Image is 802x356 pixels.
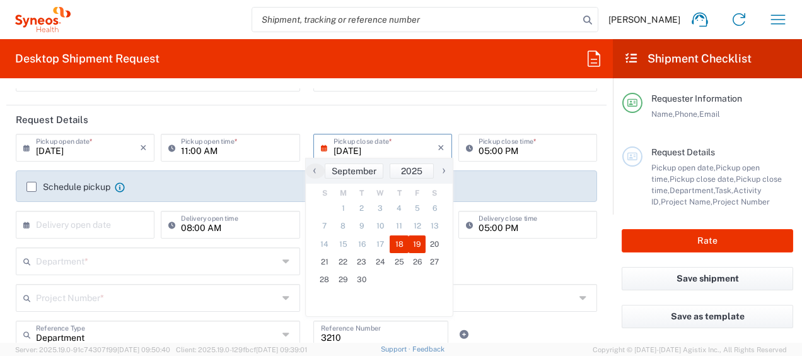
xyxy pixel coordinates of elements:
[315,235,334,253] span: 14
[390,235,409,253] span: 18
[315,217,334,235] span: 7
[712,197,770,206] span: Project Number
[390,217,409,235] span: 11
[334,271,353,288] span: 29
[390,187,409,199] th: weekday
[315,253,334,271] span: 21
[624,51,752,66] h2: Shipment Checklist
[661,197,712,206] span: Project Name,
[256,346,307,353] span: [DATE] 09:39:01
[434,163,453,178] span: ›
[306,163,453,179] bs-datepicker-navigation-view: ​ ​ ​
[352,235,371,253] span: 16
[381,345,412,353] a: Support
[371,199,390,217] span: 3
[622,305,793,328] button: Save as template
[305,163,324,178] span: ‹
[409,199,426,217] span: 5
[426,187,443,199] th: weekday
[622,267,793,290] button: Save shipment
[334,187,353,199] th: weekday
[434,163,453,179] button: ›
[315,271,334,288] span: 28
[438,138,445,158] i: ×
[334,217,353,235] span: 8
[140,138,147,158] i: ×
[16,114,88,126] h2: Request Details
[334,199,353,217] span: 1
[593,344,787,355] span: Copyright © [DATE]-[DATE] Agistix Inc., All Rights Reserved
[608,14,680,25] span: [PERSON_NAME]
[117,346,170,353] span: [DATE] 09:50:40
[371,217,390,235] span: 10
[426,217,443,235] span: 13
[305,158,453,317] bs-datepicker-container: calendar
[715,186,733,195] span: Task,
[352,271,371,288] span: 30
[252,8,579,32] input: Shipment, tracking or reference number
[306,163,325,179] button: ‹
[26,182,110,192] label: Schedule pickup
[401,166,422,176] span: 2025
[352,217,371,235] span: 9
[15,346,170,353] span: Server: 2025.19.0-91c74307f99
[699,109,720,119] span: Email
[315,187,334,199] th: weekday
[412,345,445,353] a: Feedback
[651,93,742,104] span: Requester Information
[371,253,390,271] span: 24
[622,229,793,252] button: Rate
[455,326,473,343] a: Add Reference
[409,253,426,271] span: 26
[675,109,699,119] span: Phone,
[670,186,715,195] span: Department,
[409,187,426,199] th: weekday
[334,253,353,271] span: 22
[390,253,409,271] span: 25
[390,199,409,217] span: 4
[426,199,443,217] span: 6
[409,217,426,235] span: 12
[352,253,371,271] span: 23
[325,163,383,179] button: September
[332,166,376,176] span: September
[670,174,736,184] span: Pickup close date,
[426,235,443,253] span: 20
[352,199,371,217] span: 2
[651,147,715,157] span: Request Details
[390,163,434,179] button: 2025
[371,235,390,253] span: 17
[426,253,443,271] span: 27
[176,346,307,353] span: Client: 2025.19.0-129fbcf
[651,163,716,172] span: Pickup open date,
[334,235,353,253] span: 15
[15,51,160,66] h2: Desktop Shipment Request
[409,235,426,253] span: 19
[651,109,675,119] span: Name,
[371,187,390,199] th: weekday
[352,187,371,199] th: weekday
